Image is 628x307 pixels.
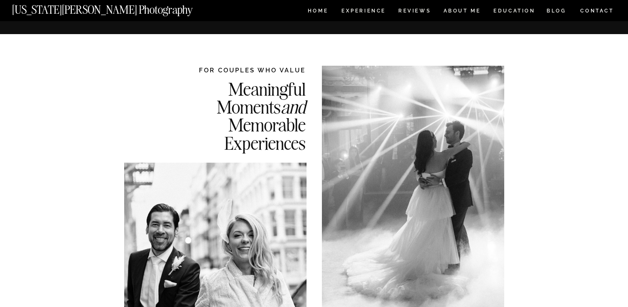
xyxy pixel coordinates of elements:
a: Experience [341,8,385,15]
a: REVIEWS [398,8,429,15]
a: Get in Touch [481,4,606,10]
a: HOME [306,8,330,15]
h2: FOR COUPLES WHO VALUE [174,66,306,74]
a: EDUCATION [493,8,536,15]
a: BLOG [547,8,567,15]
a: ABOUT ME [443,8,481,15]
h2: Meaningful Moments Memorable Experiences [174,80,306,151]
a: CONTACT [580,6,614,15]
i: and [281,95,306,118]
a: [US_STATE][PERSON_NAME] Photography [12,4,221,11]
